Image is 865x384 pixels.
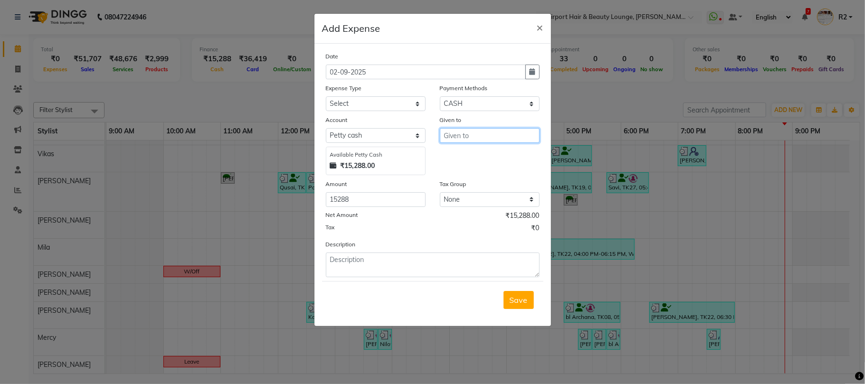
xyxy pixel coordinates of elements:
[504,291,534,309] button: Save
[326,180,347,188] label: Amount
[326,211,358,219] label: Net Amount
[326,223,335,232] label: Tax
[440,84,488,93] label: Payment Methods
[510,295,528,305] span: Save
[506,211,540,223] span: ₹15,288.00
[341,161,375,171] strong: ₹15,288.00
[330,151,421,159] div: Available Petty Cash
[322,21,380,36] h5: Add Expense
[537,20,543,34] span: ×
[440,180,466,188] label: Tax Group
[440,128,540,143] input: Given to
[326,240,356,249] label: Description
[440,116,462,124] label: Given to
[326,84,362,93] label: Expense Type
[326,192,426,207] input: Amount
[326,116,348,124] label: Account
[326,52,339,61] label: Date
[529,14,551,40] button: Close
[532,223,540,235] span: ₹0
